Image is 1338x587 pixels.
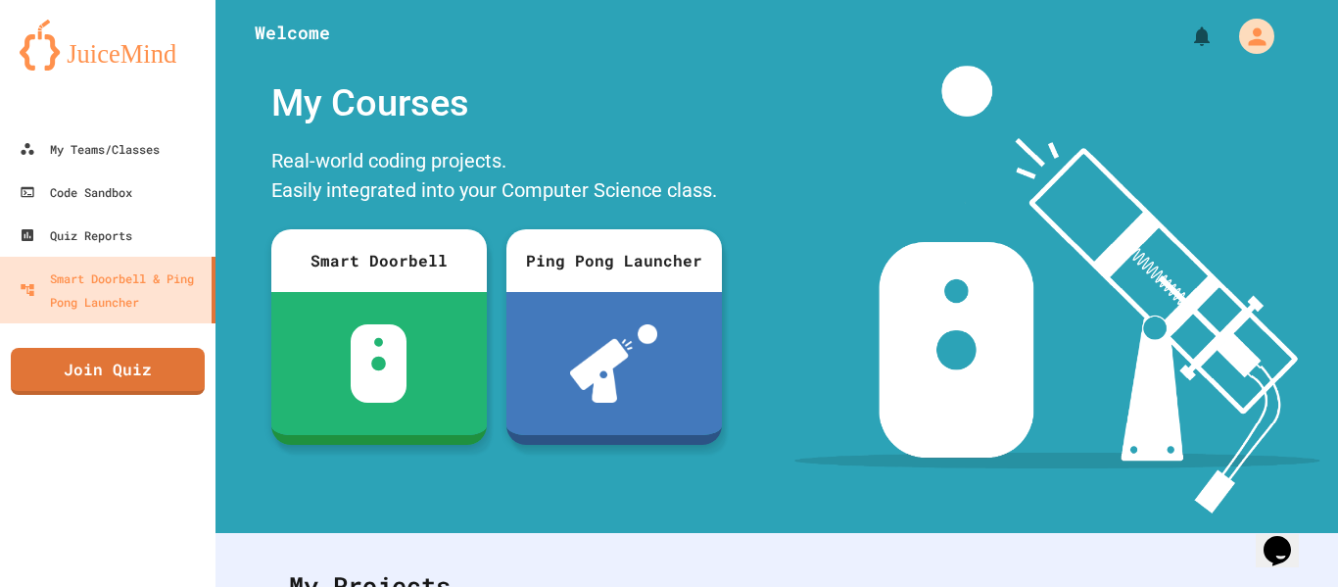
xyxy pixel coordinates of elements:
[20,223,132,247] div: Quiz Reports
[506,229,722,292] div: Ping Pong Launcher
[262,66,732,141] div: My Courses
[1154,20,1219,53] div: My Notifications
[351,324,406,403] img: sdb-white.svg
[1219,14,1279,59] div: My Account
[20,20,196,71] img: logo-orange.svg
[794,66,1319,514] img: banner-image-my-projects.png
[20,137,160,161] div: My Teams/Classes
[11,348,205,395] a: Join Quiz
[262,141,732,215] div: Real-world coding projects. Easily integrated into your Computer Science class.
[1256,509,1318,567] iframe: chat widget
[20,180,132,204] div: Code Sandbox
[570,324,657,403] img: ppl-with-ball.png
[271,229,487,292] div: Smart Doorbell
[20,267,204,314] div: Smart Doorbell & Ping Pong Launcher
